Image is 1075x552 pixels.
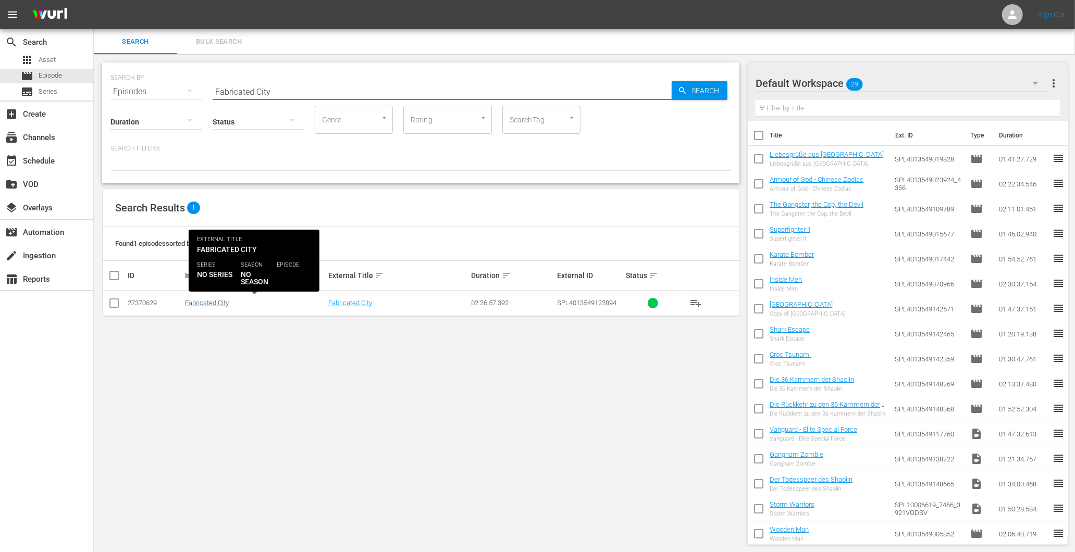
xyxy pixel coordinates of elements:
span: sort [502,271,511,280]
td: 01:47:32.613 [995,421,1052,446]
div: Duration [472,269,554,282]
span: keyboard_arrow_down [230,271,239,280]
td: 01:52:52.304 [995,396,1052,421]
td: SPL4013549017442 [891,246,967,271]
a: Der Todesspeer des Shaolin [770,475,852,483]
a: Sign Out [1038,10,1065,19]
td: SPL4013549019828 [891,146,967,171]
div: Die 36 Kammern der Shaolin [770,385,854,392]
td: 01:50:28.584 [995,496,1052,521]
a: Armour of God - Chinese Zodiac [770,175,863,183]
span: Found 1 episodes sorted by: [115,240,283,247]
a: Karate Bomber [770,250,814,258]
span: Video [970,428,983,440]
button: Search [672,81,727,100]
span: Ingestion [5,249,18,262]
td: SPL4013549142465 [891,321,967,346]
td: 02:30:37.154 [995,271,1052,296]
span: 1 [187,202,200,214]
span: reorder [1052,352,1065,365]
span: Episode [970,328,983,340]
td: SPL4013549148368 [891,396,967,421]
a: The Gangster, the Cop, the Devil [770,200,863,208]
span: reorder [1052,477,1065,490]
th: Type [964,121,993,150]
span: Search [687,81,727,100]
td: SPL10006619_7466_3921VODSV [891,496,967,521]
span: Video [970,478,983,490]
div: Status [626,269,680,282]
a: Die Rückkehr zu den 36 Kammern der Shaolin [770,400,884,416]
span: reorder [1052,327,1065,340]
span: reorder [1052,377,1065,390]
div: Die Rückkehr zu den 36 Kammern der Shaolin [770,410,886,417]
button: playlist_add [683,291,708,316]
div: 27370629 [128,299,182,307]
span: Overlays [5,202,18,214]
td: SPL4013549015677 [891,221,967,246]
div: Superfighter II [770,235,810,242]
td: 02:13:37.480 [995,371,1052,396]
td: 02:11:01.451 [995,196,1052,221]
button: more_vert [1047,71,1060,96]
span: Video [970,503,983,515]
div: Vanguard - Elite Special Force [770,435,857,442]
span: Episode [970,378,983,390]
button: Open [567,113,577,123]
span: Search [5,36,18,48]
td: SPL4013549148269 [891,371,967,396]
span: reorder [1052,252,1065,265]
span: Episode [970,153,983,165]
span: Episode [970,178,983,190]
div: Storm Warriors [770,510,814,517]
td: 01:41:27.729 [995,146,1052,171]
a: Superfighter II [770,225,810,233]
span: reorder [1052,202,1065,215]
span: Asset [39,55,56,65]
td: SPL4013549023924_4366 [891,171,967,196]
div: External ID [557,271,623,280]
td: SPL4013549109789 [891,196,967,221]
span: Series [21,85,33,98]
span: more_vert [1047,77,1060,90]
span: Create [5,108,18,120]
span: Episode [970,403,983,415]
a: Fabricated City [185,299,229,307]
span: reorder [1052,402,1065,415]
td: SPL4013549070966 [891,271,967,296]
div: Croc Tsunami [770,360,811,367]
a: Liebesgrüße aus [GEOGRAPHIC_DATA] [770,150,884,158]
span: Episode [970,253,983,265]
div: Shark Escape [770,335,810,342]
div: ID [128,271,182,280]
div: Karate Bomber [770,260,814,267]
a: Wooden Man [770,525,809,533]
a: Shark Escape [770,325,810,333]
td: SPL4013549138222 [891,446,967,471]
div: Inside Men [770,285,802,292]
span: Automation [5,226,18,239]
td: SPL4013549117760 [891,421,967,446]
td: 01:30:47.761 [995,346,1052,371]
div: 02:26:57.392 [472,299,554,307]
a: Croc Tsunami [770,350,811,358]
span: reorder [1052,227,1065,240]
span: reorder [1052,502,1065,515]
span: SPL4013549122894 [557,299,616,307]
td: 01:21:34.757 [995,446,1052,471]
div: Der Todesspeer des Shaolin [770,485,852,492]
span: Video [970,453,983,465]
span: reorder [1052,452,1065,465]
button: Open [379,113,389,123]
div: Armour of God - Chinese Zodiac [770,185,863,192]
th: Duration [993,121,1055,150]
div: Wooden Man [770,535,809,542]
p: Search Filters: [110,144,731,153]
div: Default Workspace [756,69,1048,98]
span: Schedule [5,155,18,167]
td: SPL4013549005852 [891,521,967,546]
a: Storm Warriors [770,500,814,508]
a: Die 36 Kammern der Shaolin [770,375,854,383]
td: SPL4013549142571 [891,296,967,321]
span: Episode [970,528,983,540]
